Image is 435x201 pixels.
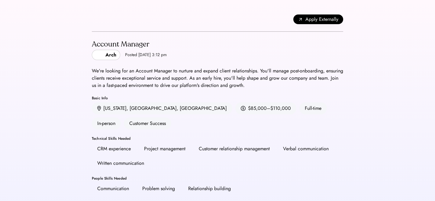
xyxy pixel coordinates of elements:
img: yH5BAEAAAAALAAAAAABAAEAAAIBRAA7 [96,51,103,59]
div: People Skills Needed [92,177,343,180]
button: Apply Externally [293,14,343,24]
div: $85,000–$110,000 [248,105,291,112]
div: Basic Info [92,96,343,100]
div: Project management [144,145,185,152]
div: Full-time [299,102,327,114]
img: money.svg [241,106,246,111]
div: Technical Skills Needed [92,137,343,140]
div: Relationship building [188,185,231,192]
img: location.svg [97,106,101,111]
div: Posted [DATE] 3:12 pm [125,52,167,58]
div: Customer Success [124,117,171,129]
span: Apply Externally [305,16,338,23]
div: In-person [92,117,121,129]
div: Customer relationship management [199,145,270,152]
div: Account Manager [92,40,167,49]
div: Problem solving [142,185,175,192]
div: CRM experience [97,145,131,152]
div: Written communication [97,160,144,167]
div: Communication [97,185,129,192]
div: [US_STATE], [GEOGRAPHIC_DATA], [GEOGRAPHIC_DATA] [103,105,227,112]
div: Verbal communication [283,145,329,152]
div: We're looking for an Account Manager to nurture and expand client relationships. You'll manage po... [92,67,343,89]
div: Arch [105,51,116,59]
